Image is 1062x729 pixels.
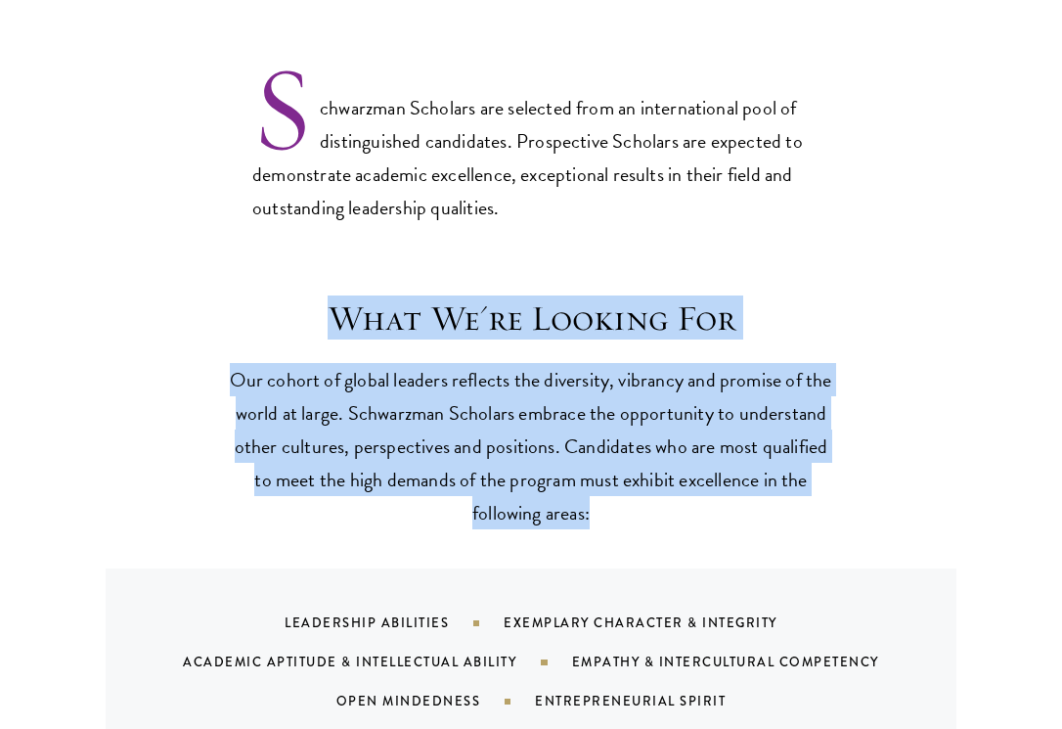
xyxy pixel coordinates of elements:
[183,653,571,671] div: Academic Aptitude & Intellectual Ability
[228,363,834,529] p: Our cohort of global leaders reflects the diversity, vibrancy and promise of the world at large. ...
[228,297,834,340] h3: What We're Looking For
[535,692,774,710] div: Entrepreneurial Spirit
[336,692,536,710] div: Open Mindedness
[504,614,826,632] div: Exemplary Character & Integrity
[252,62,810,224] p: Schwarzman Scholars are selected from an international pool of distinguished candidates. Prospect...
[285,614,504,632] div: Leadership Abilities
[572,653,928,671] div: Empathy & Intercultural Competency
